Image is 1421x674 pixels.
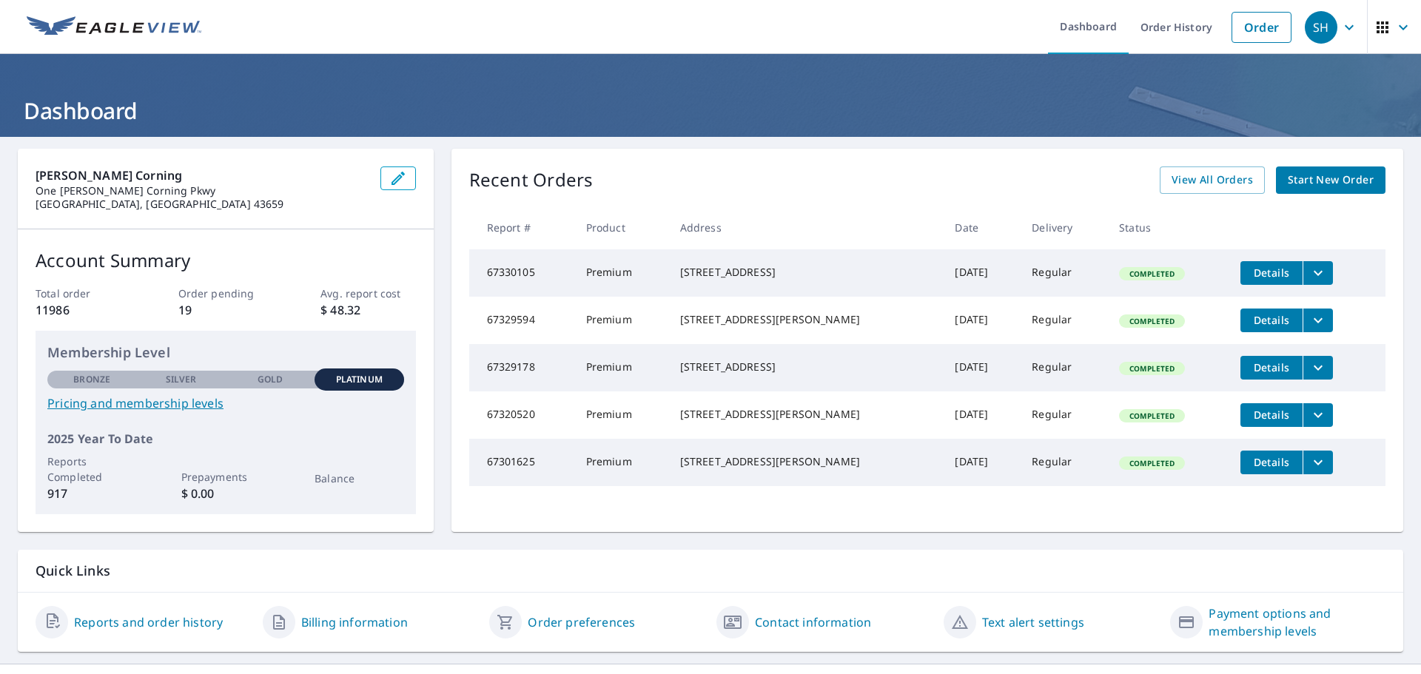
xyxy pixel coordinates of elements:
[47,454,136,485] p: Reports Completed
[469,439,574,486] td: 67301625
[27,16,201,38] img: EV Logo
[1209,604,1385,640] a: Payment options and membership levels
[73,373,110,386] p: Bronze
[574,344,668,391] td: Premium
[943,344,1020,391] td: [DATE]
[668,206,944,249] th: Address
[1303,403,1333,427] button: filesDropdownBtn-67320520
[258,373,283,386] p: Gold
[1249,408,1294,422] span: Details
[36,562,1385,580] p: Quick Links
[528,613,635,631] a: Order preferences
[36,166,369,184] p: [PERSON_NAME] Corning
[1020,249,1107,297] td: Regular
[1240,261,1303,285] button: detailsBtn-67330105
[1303,356,1333,380] button: filesDropdownBtn-67329178
[982,613,1084,631] a: Text alert settings
[943,206,1020,249] th: Date
[1240,451,1303,474] button: detailsBtn-67301625
[1121,316,1183,326] span: Completed
[336,373,383,386] p: Platinum
[36,286,130,301] p: Total order
[18,95,1403,126] h1: Dashboard
[469,206,574,249] th: Report #
[1240,403,1303,427] button: detailsBtn-67320520
[680,454,932,469] div: [STREET_ADDRESS][PERSON_NAME]
[680,265,932,280] div: [STREET_ADDRESS]
[943,297,1020,344] td: [DATE]
[943,439,1020,486] td: [DATE]
[943,249,1020,297] td: [DATE]
[181,485,270,502] p: $ 0.00
[1020,439,1107,486] td: Regular
[320,286,415,301] p: Avg. report cost
[574,297,668,344] td: Premium
[47,485,136,502] p: 917
[1160,166,1265,194] a: View All Orders
[47,430,404,448] p: 2025 Year To Date
[1020,206,1107,249] th: Delivery
[1121,363,1183,374] span: Completed
[1121,411,1183,421] span: Completed
[680,360,932,374] div: [STREET_ADDRESS]
[1172,171,1253,189] span: View All Orders
[1249,455,1294,469] span: Details
[1240,356,1303,380] button: detailsBtn-67329178
[36,247,416,274] p: Account Summary
[178,301,273,319] p: 19
[1305,11,1337,44] div: SH
[1020,297,1107,344] td: Regular
[36,301,130,319] p: 11986
[1020,344,1107,391] td: Regular
[166,373,197,386] p: Silver
[301,613,408,631] a: Billing information
[1303,309,1333,332] button: filesDropdownBtn-67329594
[1121,269,1183,279] span: Completed
[469,249,574,297] td: 67330105
[469,297,574,344] td: 67329594
[574,391,668,439] td: Premium
[1107,206,1229,249] th: Status
[574,206,668,249] th: Product
[469,344,574,391] td: 67329178
[315,471,403,486] p: Balance
[755,613,871,631] a: Contact information
[469,391,574,439] td: 67320520
[574,439,668,486] td: Premium
[181,469,270,485] p: Prepayments
[943,391,1020,439] td: [DATE]
[1240,309,1303,332] button: detailsBtn-67329594
[36,184,369,198] p: One [PERSON_NAME] Corning Pkwy
[1249,360,1294,374] span: Details
[469,166,594,194] p: Recent Orders
[680,407,932,422] div: [STREET_ADDRESS][PERSON_NAME]
[1276,166,1385,194] a: Start New Order
[680,312,932,327] div: [STREET_ADDRESS][PERSON_NAME]
[574,249,668,297] td: Premium
[36,198,369,211] p: [GEOGRAPHIC_DATA], [GEOGRAPHIC_DATA] 43659
[1303,261,1333,285] button: filesDropdownBtn-67330105
[178,286,273,301] p: Order pending
[1249,313,1294,327] span: Details
[74,613,223,631] a: Reports and order history
[1232,12,1291,43] a: Order
[47,394,404,412] a: Pricing and membership levels
[1020,391,1107,439] td: Regular
[1303,451,1333,474] button: filesDropdownBtn-67301625
[1249,266,1294,280] span: Details
[1121,458,1183,468] span: Completed
[47,343,404,363] p: Membership Level
[320,301,415,319] p: $ 48.32
[1288,171,1374,189] span: Start New Order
